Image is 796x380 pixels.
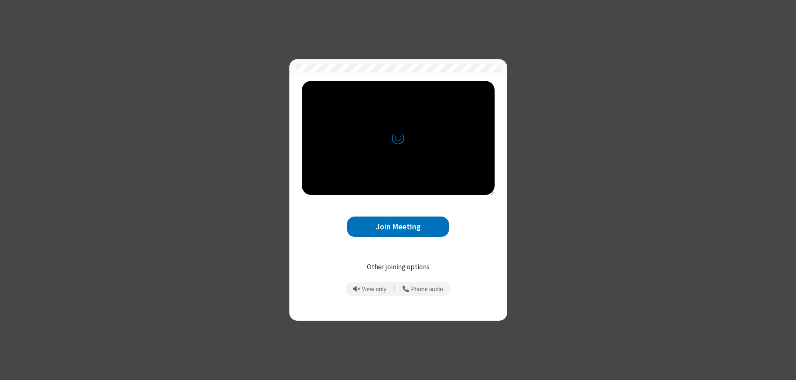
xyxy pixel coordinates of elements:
button: Prevent echo when there is already an active mic and speaker in the room. [350,282,390,296]
button: Use your phone for mic and speaker while you view the meeting on this device. [400,282,447,296]
button: Join Meeting [347,217,449,237]
span: Phone audio [411,286,443,293]
p: Other joining options [302,262,495,273]
span: | [394,283,396,295]
span: View only [362,286,386,293]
